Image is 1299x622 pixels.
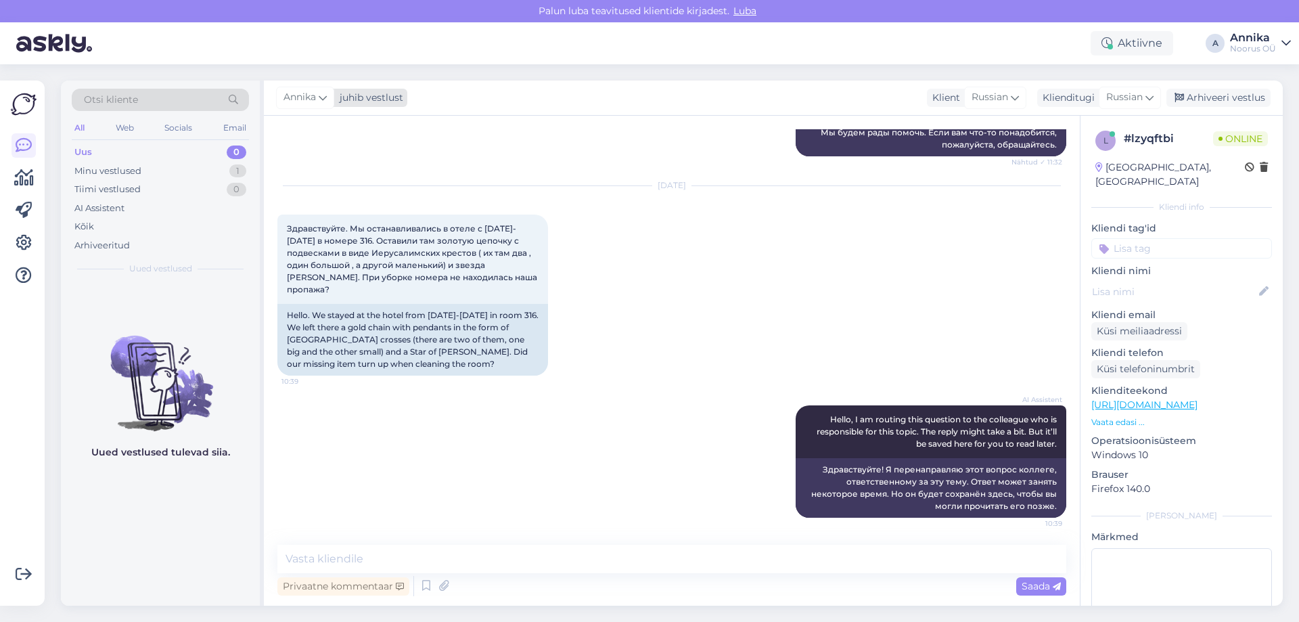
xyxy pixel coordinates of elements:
div: All [72,119,87,137]
span: Online [1213,131,1268,146]
div: AI Assistent [74,202,124,215]
div: Kõik [74,220,94,234]
p: Kliendi telefon [1091,346,1272,360]
span: Luba [729,5,760,17]
div: A [1206,34,1225,53]
div: Мы будем рады помочь. Если вам что-то понадобится, пожалуйста, обращайтесь. [796,121,1066,156]
div: [PERSON_NAME] [1091,510,1272,522]
div: Socials [162,119,195,137]
div: Email [221,119,249,137]
input: Lisa tag [1091,238,1272,259]
div: Klient [927,91,960,105]
span: Здравствуйте. Мы останавливались в отеле с [DATE]-[DATE] в номере 316. Оставили там золотую цепоч... [287,223,539,294]
div: [DATE] [277,179,1066,192]
span: Nähtud ✓ 11:32 [1011,157,1062,167]
div: Kliendi info [1091,201,1272,213]
div: Küsi meiliaadressi [1091,322,1187,340]
div: Annika [1230,32,1276,43]
div: Arhiveeri vestlus [1166,89,1271,107]
span: Otsi kliente [84,93,138,107]
p: Operatsioonisüsteem [1091,434,1272,448]
span: AI Assistent [1011,395,1062,405]
p: Vaata edasi ... [1091,416,1272,428]
span: Saada [1022,580,1061,592]
p: Brauser [1091,468,1272,482]
div: Здравствуйте! Я перенаправляю этот вопрос коллеге, ответственному за эту тему. Ответ может занять... [796,458,1066,518]
p: Kliendi tag'id [1091,221,1272,236]
img: Askly Logo [11,91,37,117]
div: 0 [227,183,246,196]
p: Uued vestlused tulevad siia. [91,445,230,460]
p: Firefox 140.0 [1091,482,1272,496]
div: Noorus OÜ [1230,43,1276,54]
div: Klienditugi [1037,91,1095,105]
div: 0 [227,146,246,159]
div: 1 [229,164,246,178]
p: Windows 10 [1091,448,1272,462]
a: [URL][DOMAIN_NAME] [1091,399,1198,411]
div: Privaatne kommentaar [277,577,409,596]
div: Arhiveeritud [74,239,130,252]
p: Kliendi nimi [1091,264,1272,278]
div: [GEOGRAPHIC_DATA], [GEOGRAPHIC_DATA] [1095,160,1245,189]
div: # lzyqftbi [1124,131,1213,147]
div: juhib vestlust [334,91,403,105]
div: Hello. We stayed at the hotel from [DATE]-[DATE] in room 316. We left there a gold chain with pen... [277,304,548,376]
span: Annika [283,90,316,105]
div: Minu vestlused [74,164,141,178]
span: 10:39 [281,376,332,386]
p: Märkmed [1091,530,1272,544]
div: Web [113,119,137,137]
input: Lisa nimi [1092,284,1256,299]
span: l [1103,135,1108,146]
p: Kliendi email [1091,308,1272,322]
span: Russian [972,90,1008,105]
div: Aktiivne [1091,31,1173,55]
img: No chats [61,311,260,433]
span: Russian [1106,90,1143,105]
a: AnnikaNoorus OÜ [1230,32,1291,54]
div: Küsi telefoninumbrit [1091,360,1200,378]
span: Hello, I am routing this question to the colleague who is responsible for this topic. The reply m... [817,414,1059,449]
span: Uued vestlused [129,263,192,275]
div: Uus [74,146,92,159]
p: Klienditeekond [1091,384,1272,398]
div: Tiimi vestlused [74,183,141,196]
span: 10:39 [1011,518,1062,529]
